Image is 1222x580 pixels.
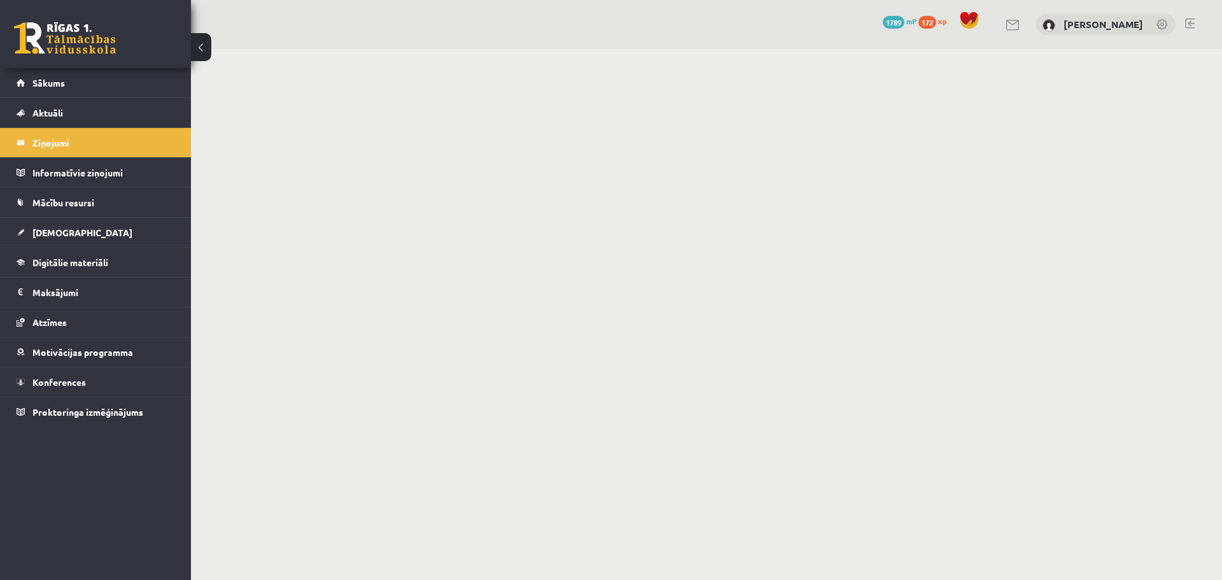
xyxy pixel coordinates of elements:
a: Motivācijas programma [17,337,175,367]
span: Digitālie materiāli [32,257,108,268]
img: Ieva Marija Krepa [1043,19,1055,32]
a: [PERSON_NAME] [1064,18,1143,31]
span: Proktoringa izmēģinājums [32,406,143,418]
a: Informatīvie ziņojumi [17,158,175,187]
span: Mācību resursi [32,197,94,208]
span: Konferences [32,376,86,388]
a: Aktuāli [17,98,175,127]
span: Motivācijas programma [32,346,133,358]
a: 1789 mP [883,16,916,26]
a: Proktoringa izmēģinājums [17,397,175,427]
a: Konferences [17,367,175,397]
legend: Ziņojumi [32,128,175,157]
a: 172 xp [918,16,953,26]
legend: Informatīvie ziņojumi [32,158,175,187]
span: [DEMOGRAPHIC_DATA] [32,227,132,238]
legend: Maksājumi [32,278,175,307]
span: Atzīmes [32,316,67,328]
span: xp [938,16,946,26]
span: 1789 [883,16,904,29]
span: mP [906,16,916,26]
a: Digitālie materiāli [17,248,175,277]
a: Mācību resursi [17,188,175,217]
a: [DEMOGRAPHIC_DATA] [17,218,175,247]
a: Rīgas 1. Tālmācības vidusskola [14,22,116,54]
a: Ziņojumi [17,128,175,157]
a: Sākums [17,68,175,97]
span: Sākums [32,77,65,88]
a: Maksājumi [17,278,175,307]
a: Atzīmes [17,308,175,337]
span: 172 [918,16,936,29]
span: Aktuāli [32,107,63,118]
